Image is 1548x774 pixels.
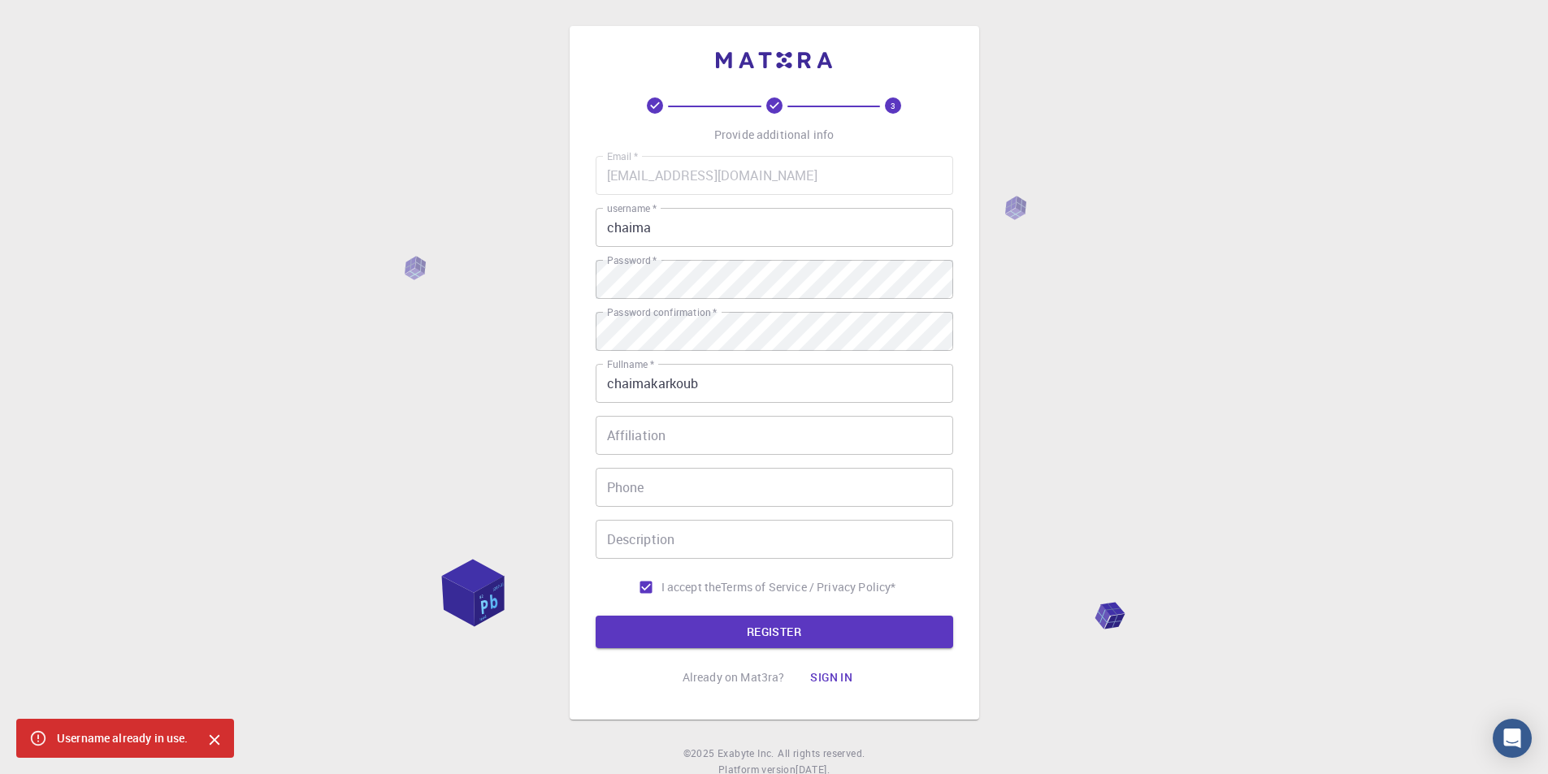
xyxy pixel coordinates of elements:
[721,579,895,595] a: Terms of Service / Privacy Policy*
[607,357,654,371] label: Fullname
[891,100,895,111] text: 3
[778,746,865,762] span: All rights reserved.
[202,727,228,753] button: Close
[661,579,722,595] span: I accept the
[607,149,638,163] label: Email
[607,253,657,267] label: Password
[683,669,785,685] p: Already on Mat3ra?
[714,127,834,143] p: Provide additional info
[718,746,774,762] a: Exabyte Inc.
[607,201,657,215] label: username
[683,746,718,762] span: © 2025
[721,579,895,595] p: Terms of Service / Privacy Policy *
[596,616,953,648] button: REGISTER
[57,724,189,753] div: Username already in use.
[1493,719,1532,758] div: Open Intercom Messenger
[797,661,865,694] button: Sign in
[718,746,774,759] span: Exabyte Inc.
[607,305,717,319] label: Password confirmation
